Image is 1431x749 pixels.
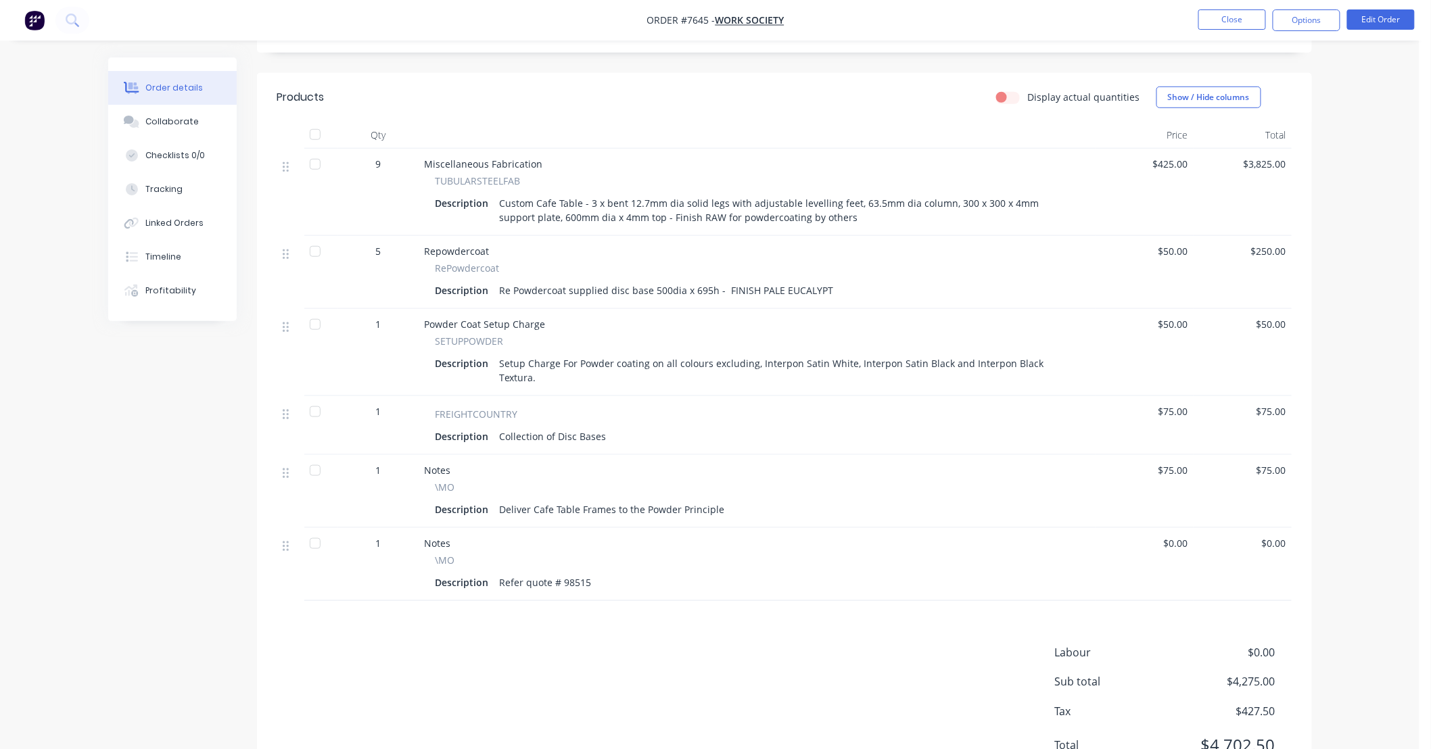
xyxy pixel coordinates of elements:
[494,354,1079,387] div: Setup Charge For Powder coating on all colours excluding, Interpon Satin White, Interpon Satin Bl...
[1199,404,1286,418] span: $75.00
[1347,9,1415,30] button: Edit Order
[1055,674,1175,690] span: Sub total
[1101,463,1188,477] span: $75.00
[1194,122,1292,149] div: Total
[1199,244,1286,258] span: $250.00
[494,500,730,519] div: Deliver Cafe Table Frames to the Powder Principle
[1156,87,1261,108] button: Show / Hide columns
[108,105,237,139] button: Collaborate
[1101,404,1188,418] span: $75.00
[425,158,543,170] span: Miscellaneous Fabrication
[436,174,521,188] span: TUBULARSTEELFAB
[338,122,419,149] div: Qty
[1199,317,1286,331] span: $50.00
[145,251,181,263] div: Timeline
[1101,317,1188,331] span: $50.00
[108,240,237,274] button: Timeline
[425,537,451,550] span: Notes
[1028,90,1140,104] label: Display actual quantities
[425,318,546,331] span: Powder Coat Setup Charge
[108,274,237,308] button: Profitability
[108,71,237,105] button: Order details
[145,217,204,229] div: Linked Orders
[494,573,597,592] div: Refer quote # 98515
[376,463,381,477] span: 1
[436,354,494,373] div: Description
[436,553,455,567] span: \MO
[425,464,451,477] span: Notes
[1055,704,1175,720] span: Tax
[1175,674,1275,690] span: $4,275.00
[1096,122,1194,149] div: Price
[1101,536,1188,550] span: $0.00
[436,500,494,519] div: Description
[277,89,325,105] div: Products
[1175,644,1275,660] span: $0.00
[436,261,500,275] span: RePowdercoat
[436,480,455,494] span: \MO
[145,285,196,297] div: Profitability
[1199,536,1286,550] span: $0.00
[436,427,494,446] div: Description
[108,172,237,206] button: Tracking
[425,245,490,258] span: Repowdercoat
[436,407,518,421] span: FREIGHTCOUNTRY
[376,404,381,418] span: 1
[436,573,494,592] div: Description
[436,281,494,300] div: Description
[715,14,784,27] a: Work Society
[494,427,612,446] div: Collection of Disc Bases
[376,536,381,550] span: 1
[376,157,381,171] span: 9
[108,139,237,172] button: Checklists 0/0
[145,183,183,195] div: Tracking
[1101,157,1188,171] span: $425.00
[494,281,839,300] div: Re Powdercoat supplied disc base 500dia x 695h - FINISH PALE EUCALYPT
[1273,9,1340,31] button: Options
[436,334,504,348] span: SETUPPOWDER
[1199,157,1286,171] span: $3,825.00
[145,149,205,162] div: Checklists 0/0
[494,193,1079,227] div: Custom Cafe Table - 3 x bent 12.7mm dia solid legs with adjustable levelling feet, 63.5mm dia col...
[145,82,203,94] div: Order details
[1055,644,1175,660] span: Labour
[108,206,237,240] button: Linked Orders
[436,193,494,213] div: Description
[1101,244,1188,258] span: $50.00
[1199,463,1286,477] span: $75.00
[24,10,45,30] img: Factory
[1175,704,1275,720] span: $427.50
[376,317,381,331] span: 1
[647,14,715,27] span: Order #7645 -
[145,116,199,128] div: Collaborate
[1198,9,1266,30] button: Close
[376,244,381,258] span: 5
